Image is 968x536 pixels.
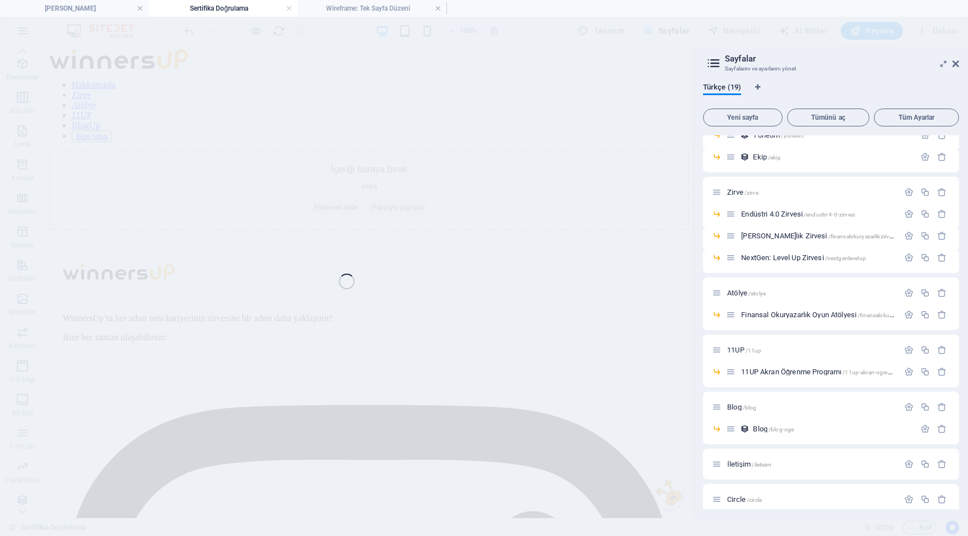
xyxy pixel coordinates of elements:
h2: Sayfalar [725,54,959,64]
div: Ayarlar [904,402,914,412]
div: Çoğalt [920,187,930,197]
span: Sayfayı açmak için tıkla [741,253,866,262]
div: Ayarlar [920,130,930,140]
span: /blog [743,405,757,411]
span: Sayfayı açmak için tıkla [753,153,780,161]
div: Ayarlar [920,424,930,434]
span: Blog [727,403,756,411]
div: Çoğalt [920,495,930,504]
span: Türkçe (19) [703,81,741,96]
div: Ayarlar [904,459,914,469]
div: Ayarlar [904,345,914,355]
span: Tüm Ayarlar [879,114,954,121]
div: İçeriği buraya bırak [4,106,644,186]
div: 11UP/11up [724,346,899,354]
div: Sil [937,288,947,298]
div: Sil [937,495,947,504]
span: Sayfayı açmak için tıkla [727,346,761,354]
span: /11up-akran-ogrenme-programi [843,369,924,375]
div: Circle/circle [724,496,899,503]
span: /11up [746,347,762,354]
span: Sayfayı açmak için tıkla [727,495,762,504]
div: Finansal Okuryazarlık Oyun Atölyesi/finansalokuryazarlikzirvesi [738,311,899,318]
span: /iletisim [752,462,771,468]
div: Ekip/ekip [750,153,915,161]
div: Ayarlar [904,187,914,197]
div: Endüstri 4.0 Zirvesi/endustri-4-0-zirvesi [738,210,899,218]
div: Ayarlar [904,367,914,377]
div: Çoğalt [920,231,930,241]
span: /zirve [744,190,758,196]
span: /endustri-4-0-zirvesi [804,211,855,218]
div: Ayarlar [904,253,914,262]
span: Sayfayı açmak için tıkla [727,289,766,297]
span: Sayfayı açmak için tıkla [727,188,758,196]
div: Çoğalt [920,345,930,355]
div: Blog/blog-oge [750,425,915,432]
span: 11UP Akran Öğrenme Programı [741,368,924,376]
h3: Sayfalarını ve ayarlarını yönet [725,64,937,74]
span: Endüstri 4.0 Zirvesi [741,210,855,218]
div: [PERSON_NAME]lık Zirvesi/finansalokuryazarlikzirvesi2025 [738,232,899,239]
div: Blog/blog [724,403,899,411]
div: Sil [937,459,947,469]
h4: Sertifika Doğrulama [149,2,298,15]
div: Çoğalt [920,367,930,377]
button: Yeni sayfa [703,109,783,126]
h4: Wireframe: Tek Sayfa Düzeni [298,2,447,15]
div: Yönetim/yonetim [750,131,915,139]
div: Bu düzen, bu koleksiyonun tüm ögeleri (örn: bir blog paylaşımı) için şablon olarak kullanılır. Bi... [740,152,750,162]
div: Sil [937,231,947,241]
div: Çoğalt [920,253,930,262]
div: Bu düzen, bu koleksiyonun tüm ögeleri (örn: bir blog paylaşımı) için şablon olarak kullanılır. Bi... [740,424,750,434]
span: /finansalokuryazarlikzirvesi2025 [829,233,910,239]
div: Çoğalt [920,310,930,319]
button: chat-button [609,434,640,464]
span: /yonetim [781,133,804,139]
div: Dil Sekmeleri [703,83,959,104]
div: 11UP Akran Öğrenme Programı/11up-akran-ogrenme-programi [738,368,899,375]
div: Çoğalt [920,288,930,298]
div: Atölye/atolye [724,289,899,297]
span: /blog-oge [769,426,794,432]
img: Winny [609,434,640,464]
span: Tümünü aç [792,114,865,121]
span: /circle [747,497,762,503]
div: Ayarlar [904,310,914,319]
div: Çoğalt [920,459,930,469]
div: Sil [937,402,947,412]
button: Tümünü aç [787,109,870,126]
span: /ekip [768,154,781,161]
span: Element ekle [264,155,318,171]
span: /atolye [748,290,766,297]
div: Sil [937,209,947,219]
span: Finansal Okuryazarlık Oyun Atölyesi [741,311,925,319]
div: Ayarlar [904,288,914,298]
span: /finansalokuryazarlikzirvesi [858,312,925,318]
span: Blog [753,425,794,433]
div: Sil [937,345,947,355]
div: Zirve/zirve [724,189,899,196]
div: İletişim/iletisim [724,460,899,468]
span: [PERSON_NAME]lık Zirvesi [741,232,910,240]
div: Ayarlar [920,152,930,162]
span: Yeni sayfa [708,114,778,121]
div: NextGen: Level Up Zirvesi/nextgenlevelup [738,254,899,261]
div: Sil [937,367,947,377]
div: Sil [937,424,947,434]
span: /nextgenlevelup [825,255,866,261]
div: Sil [937,130,947,140]
span: İletişim [727,460,772,468]
div: Sil [937,152,947,162]
div: Bu düzen, bu koleksiyonun tüm ögeleri (örn: bir blog paylaşımı) için şablon olarak kullanılır. Bi... [740,130,750,140]
span: Panoyu yapıştır [322,155,384,171]
div: Çoğalt [920,402,930,412]
button: Tüm Ayarlar [874,109,959,126]
div: Sil [937,253,947,262]
div: Sil [937,310,947,319]
div: Ayarlar [904,495,914,504]
span: Yönetim [753,131,804,139]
